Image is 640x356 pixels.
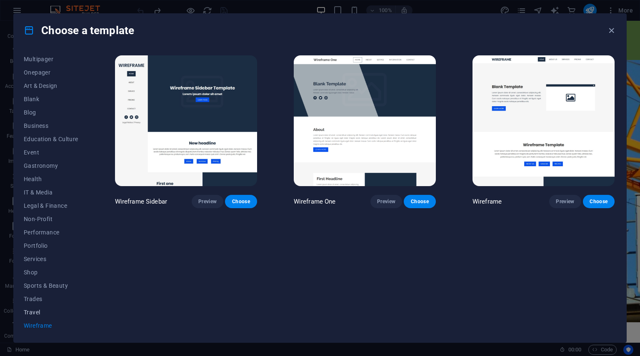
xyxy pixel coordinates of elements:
button: Non-Profit [24,212,78,226]
span: Choose [410,198,429,205]
button: Portfolio [24,239,78,252]
span: Business [24,122,78,129]
button: Business [24,119,78,132]
span: Wireframe [24,322,78,329]
p: Wireframe [472,197,502,206]
button: Preview [549,195,581,208]
button: Health [24,172,78,186]
span: Shop [24,269,78,276]
button: IT & Media [24,186,78,199]
span: Preview [377,198,395,205]
button: Choose [404,195,435,208]
button: Wireframe [24,319,78,332]
button: Gastronomy [24,159,78,172]
button: Shop [24,266,78,279]
span: Trades [24,296,78,302]
button: Legal & Finance [24,199,78,212]
button: Choose [225,195,257,208]
span: Blog [24,109,78,116]
span: Performance [24,229,78,236]
span: Non-Profit [24,216,78,222]
button: Event [24,146,78,159]
span: Health [24,176,78,182]
button: Art & Design [24,79,78,92]
span: IT & Media [24,189,78,196]
button: Preview [370,195,402,208]
h4: Choose a template [24,24,134,37]
img: Wireframe Sidebar [115,55,257,186]
button: Education & Culture [24,132,78,146]
button: Trades [24,292,78,306]
span: Portfolio [24,242,78,249]
span: Sports & Beauty [24,282,78,289]
img: Wireframe One [294,55,436,186]
button: Services [24,252,78,266]
span: Education & Culture [24,136,78,142]
p: Wireframe One [294,197,336,206]
button: Sports & Beauty [24,279,78,292]
span: Legal & Finance [24,202,78,209]
span: Preview [556,198,574,205]
button: Multipager [24,52,78,66]
span: Blank [24,96,78,102]
span: Travel [24,309,78,316]
span: Art & Design [24,82,78,89]
span: Multipager [24,56,78,62]
button: Blank [24,92,78,106]
span: Choose [232,198,250,205]
button: Choose [583,195,615,208]
span: Onepager [24,69,78,76]
p: Wireframe Sidebar [115,197,167,206]
button: Performance [24,226,78,239]
span: Choose [590,198,608,205]
button: Onepager [24,66,78,79]
button: Blog [24,106,78,119]
span: Gastronomy [24,162,78,169]
img: Wireframe [472,55,615,186]
span: Event [24,149,78,156]
span: Preview [198,198,217,205]
button: Travel [24,306,78,319]
span: Services [24,256,78,262]
button: Preview [192,195,223,208]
